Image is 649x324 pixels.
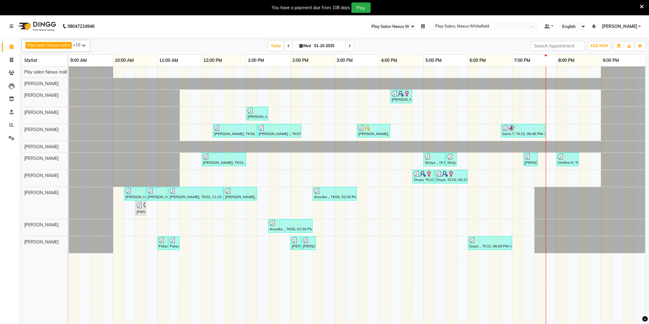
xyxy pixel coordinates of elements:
div: Palavi P, TK06, 11:15 AM-11:30 AM, 3G Under Arms [169,237,179,249]
div: [PERSON_NAME] ., TK09, 10:15 AM-10:45 AM, Hair Cut [DEMOGRAPHIC_DATA] (Head Stylist) [125,188,145,200]
span: [PERSON_NAME] [24,156,59,161]
a: 3:00 PM [335,56,355,65]
div: Divya, TK10, 04:45 PM-05:15 PM, Gel Nail Polish Application [413,171,434,183]
div: [PERSON_NAME], TK02, 11:15 AM-12:30 PM, SYMBIOSE ANTI-DANDRUFF RITUAL - 75 MIN MEN [169,188,223,200]
div: [PERSON_NAME] ., TK01, 10:30 AM-10:45 AM, Hair Cut [DEMOGRAPHIC_DATA] (Senior Stylist),FUSIO-DOSE... [136,202,145,215]
a: x [67,43,70,47]
div: Sacin T, TK15, 06:45 PM-07:45 PM, Hair Cut Men (Director) [502,125,545,137]
span: Today [268,41,284,51]
div: Vinitha H, TK14, 08:00 PM-08:30 PM, Gel Nail Polish Application [557,154,578,165]
a: 8:00 PM [557,56,576,65]
span: [PERSON_NAME] [602,23,637,30]
span: [PERSON_NAME] [24,239,59,245]
a: 10:00 AM [113,56,135,65]
a: 1:00 PM [246,56,266,65]
a: 7:00 PM [513,56,532,65]
b: 08047224946 [67,18,94,35]
span: [PERSON_NAME] [24,173,59,178]
div: [PERSON_NAME] P, TK11, 02:00 PM-02:15 PM, Cut & file [291,237,301,249]
span: +10 [73,42,85,47]
div: [PERSON_NAME], TK10, 04:15 PM-04:45 PM, Blowdry without shampoo -Long [391,91,412,102]
a: 11:00 AM [158,56,180,65]
a: 12:00 PM [202,56,224,65]
a: 5:00 PM [424,56,443,65]
div: [PERSON_NAME], TK02, 12:00 PM-01:00 PM, Classic pedicure [202,154,245,165]
div: Palavi P, TK06, 11:00 AM-11:15 AM, Brightening Wax Full Arms [158,237,167,249]
a: 2:00 PM [291,56,310,65]
button: ADD NEW [589,42,610,50]
img: logo [16,18,58,35]
div: Divya, TK10, 05:15 PM-06:00 PM, Gel Nail Polish Application,Polish Application [435,171,467,183]
div: You have a payment due from 108 days [272,5,350,11]
a: 9:00 PM [601,56,621,65]
div: [PERSON_NAME] ., TK09, 10:45 AM-11:15 AM, FUSIO-DOSE PLUS RITUAL- 30 MIN [147,188,167,200]
span: [PERSON_NAME] [24,222,59,228]
a: 9:00 AM [69,56,88,65]
span: [PERSON_NAME] [24,92,59,98]
div: Shriya ., TK12, 05:30 PM-05:45 PM, Shampoo and conditioner [KERASTASE] Medium [447,154,456,165]
div: [PERSON_NAME] ., TK16, 07:15 PM-07:35 PM, Threading EB,UL [524,154,537,165]
span: [PERSON_NAME] [24,127,59,132]
div: Gauri ., TK13, 06:00 PM-07:00 PM, Classic pedicure,Threading-Eye Brow Shaping,Threading-Forhead [469,237,512,249]
span: [PERSON_NAME] [24,110,59,115]
span: Play salon Nexus mall [24,69,67,75]
span: [PERSON_NAME] [24,81,59,86]
button: Pay [351,2,371,13]
div: Anuska ., TK05, 01:30 PM-02:30 PM, Hair Cut [DEMOGRAPHIC_DATA] (Head Stylist) [269,220,312,232]
div: [PERSON_NAME] P, TK11, 02:15 PM-02:35 PM, FOOT MASSAGE 20 MIN [302,237,315,249]
input: 2025-10-01 [312,41,343,51]
span: [PERSON_NAME] [24,190,59,195]
a: 4:00 PM [379,56,399,65]
span: ADD NEW [590,43,609,48]
div: Anuska ., TK05, 02:30 PM-03:30 PM, Head Shave,[PERSON_NAME] Shave [313,188,356,200]
div: [PERSON_NAME], TK03, 03:30 PM-04:15 PM, Shampoo and Conditioner [KERASTASE] Long [358,125,390,137]
a: 6:00 PM [468,56,488,65]
span: Wed [298,43,312,48]
div: [PERSON_NAME] ., TK07, 01:15 PM-02:15 PM, Hair Cut Men (Senior stylist) [258,125,301,137]
span: Play salon Nexus mall [27,43,67,47]
span: Stylist [24,58,37,63]
div: [PERSON_NAME], TK02, 01:00 PM-01:30 PM, FUSIO-DOSE PLUS RITUAL- 30 MIN [247,108,267,119]
div: Shriya ., TK12, 05:00 PM-05:30 PM, Head Message [424,154,445,165]
div: [PERSON_NAME], TK02, 12:30 PM-01:15 PM, Hair Cut Men (Senior stylist) [225,188,256,200]
div: [PERSON_NAME], TK04, 12:15 PM-01:15 PM, Hair Cut [DEMOGRAPHIC_DATA] (Head Stylist) [213,125,256,137]
input: Search Appointment [532,41,585,51]
span: [PERSON_NAME] [24,144,59,149]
